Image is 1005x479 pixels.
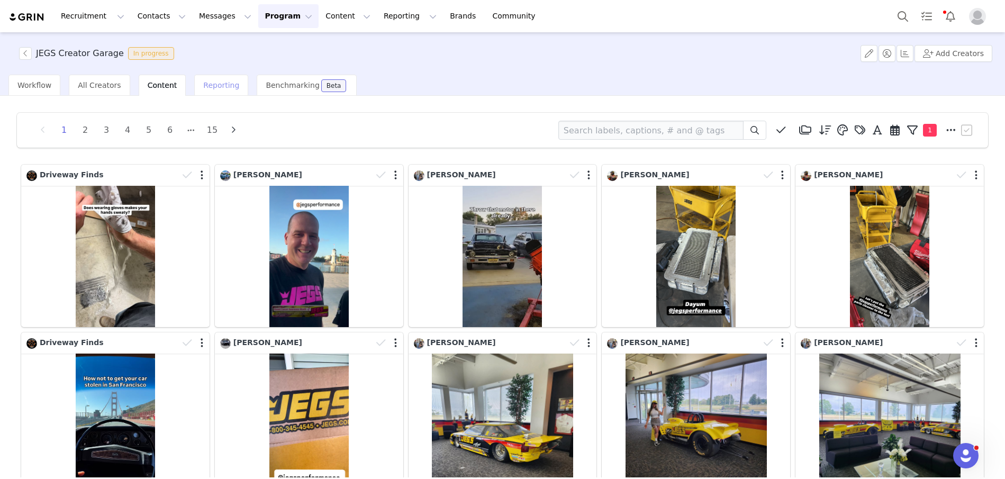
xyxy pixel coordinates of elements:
[233,170,302,179] span: [PERSON_NAME]
[939,4,962,28] button: Notifications
[17,81,51,89] span: Workflow
[327,83,341,89] div: Beta
[56,123,72,138] li: 1
[607,338,618,349] img: a813063f-1319-465a-ab42-75e30b961a78.jpg
[953,443,979,468] iframe: Intercom live chat
[801,338,811,349] img: a813063f-1319-465a-ab42-75e30b961a78.jpg
[203,81,239,89] span: Reporting
[120,123,135,138] li: 4
[26,170,37,181] img: 70b2b641-af09-4adf-9c9d-89680ff20c05.jpg
[55,4,131,28] button: Recruitment
[148,81,177,89] span: Content
[443,4,485,28] a: Brands
[258,4,319,28] button: Program
[40,338,104,347] span: Driveway Finds
[8,12,46,22] img: grin logo
[19,47,178,60] span: [object Object]
[801,170,811,181] img: 01578331-fb99-44ce-ae94-c99008a34599.jpg
[78,81,121,89] span: All Creators
[77,123,93,138] li: 2
[620,170,689,179] span: [PERSON_NAME]
[427,170,496,179] span: [PERSON_NAME]
[36,47,124,60] h3: JEGS Creator Garage
[891,4,915,28] button: Search
[620,338,689,347] span: [PERSON_NAME]
[319,4,377,28] button: Content
[963,8,997,25] button: Profile
[204,123,220,138] li: 15
[220,338,231,349] img: 9d318169-e4d4-45b2-acdd-ba1a45aa113f.jpg
[162,123,178,138] li: 6
[233,338,302,347] span: [PERSON_NAME]
[923,124,937,137] span: 1
[607,170,618,181] img: 01578331-fb99-44ce-ae94-c99008a34599.jpg
[40,170,104,179] span: Driveway Finds
[915,4,938,28] a: Tasks
[486,4,547,28] a: Community
[26,338,37,349] img: 70b2b641-af09-4adf-9c9d-89680ff20c05.jpg
[414,170,424,181] img: a813063f-1319-465a-ab42-75e30b961a78.jpg
[904,122,942,138] button: 1
[141,123,157,138] li: 5
[98,123,114,138] li: 3
[220,170,231,181] img: 3ddfd0db-ce2b-4466-a81b-e77140014ae4.jpg
[266,81,319,89] span: Benchmarking
[193,4,258,28] button: Messages
[915,45,992,62] button: Add Creators
[814,338,883,347] span: [PERSON_NAME]
[128,47,174,60] span: In progress
[969,8,986,25] img: placeholder-profile.jpg
[427,338,496,347] span: [PERSON_NAME]
[377,4,443,28] button: Reporting
[558,121,744,140] input: Search labels, captions, # and @ tags
[414,338,424,349] img: a813063f-1319-465a-ab42-75e30b961a78.jpg
[814,170,883,179] span: [PERSON_NAME]
[131,4,192,28] button: Contacts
